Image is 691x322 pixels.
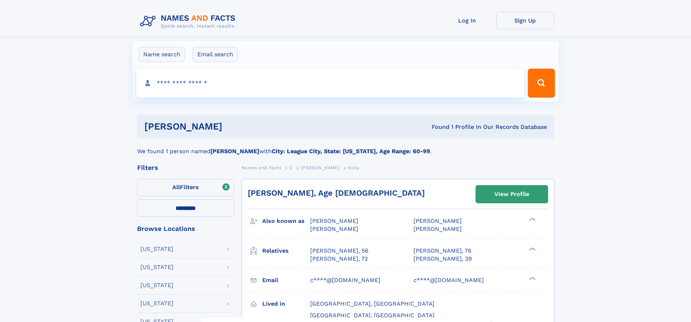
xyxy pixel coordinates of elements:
[348,165,359,170] span: Solly
[140,264,173,270] div: [US_STATE]
[310,300,435,307] span: [GEOGRAPHIC_DATA], [GEOGRAPHIC_DATA]
[494,186,529,203] div: View Profile
[289,165,293,170] span: C
[172,184,180,191] span: All
[414,255,472,263] a: [PERSON_NAME], 39
[137,164,234,171] div: Filters
[414,217,462,224] span: [PERSON_NAME]
[528,69,555,98] button: Search Button
[476,186,548,203] a: View Profile
[272,148,430,155] b: City: League City, State: [US_STATE], Age Range: 60-99
[140,301,173,306] div: [US_STATE]
[137,179,234,196] label: Filters
[210,148,259,155] b: [PERSON_NAME]
[414,247,472,255] a: [PERSON_NAME], 76
[262,245,310,257] h3: Relatives
[242,163,281,172] a: Names and Facts
[139,47,185,62] label: Name search
[140,282,173,288] div: [US_STATE]
[527,217,536,222] div: ❯
[137,12,242,31] img: Logo Names and Facts
[136,69,525,98] input: search input
[301,163,340,172] a: [PERSON_NAME]
[140,246,173,252] div: [US_STATE]
[262,298,310,310] h3: Lived in
[414,225,462,232] span: [PERSON_NAME]
[527,246,536,251] div: ❯
[248,188,425,197] a: [PERSON_NAME], Age [DEMOGRAPHIC_DATA]
[289,163,293,172] a: C
[310,247,369,255] a: [PERSON_NAME], 56
[137,138,554,156] div: We found 1 person named with .
[527,276,536,281] div: ❯
[137,225,234,232] div: Browse Locations
[262,215,310,227] h3: Also known as
[301,165,340,170] span: [PERSON_NAME]
[496,12,554,29] a: Sign Up
[327,123,547,131] div: Found 1 Profile In Our Records Database
[144,122,327,131] h1: [PERSON_NAME]
[310,217,358,224] span: [PERSON_NAME]
[193,47,238,62] label: Email search
[262,274,310,286] h3: Email
[310,225,358,232] span: [PERSON_NAME]
[310,312,435,319] span: [GEOGRAPHIC_DATA], [GEOGRAPHIC_DATA]
[310,255,368,263] a: [PERSON_NAME], 72
[438,12,496,29] a: Log In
